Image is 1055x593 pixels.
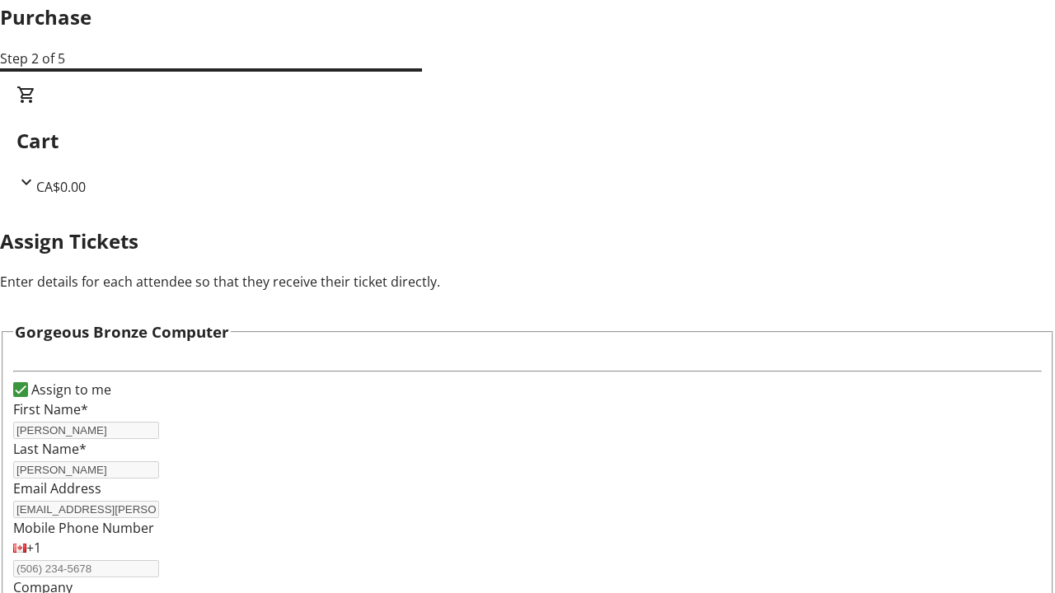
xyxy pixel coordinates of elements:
[13,440,87,458] label: Last Name*
[28,380,111,399] label: Assign to me
[15,320,229,343] h3: Gorgeous Bronze Computer
[13,479,101,497] label: Email Address
[13,519,154,537] label: Mobile Phone Number
[13,560,159,577] input: (506) 234-5678
[16,85,1039,197] div: CartCA$0.00
[36,178,86,196] span: CA$0.00
[13,400,88,418] label: First Name*
[16,126,1039,156] h2: Cart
